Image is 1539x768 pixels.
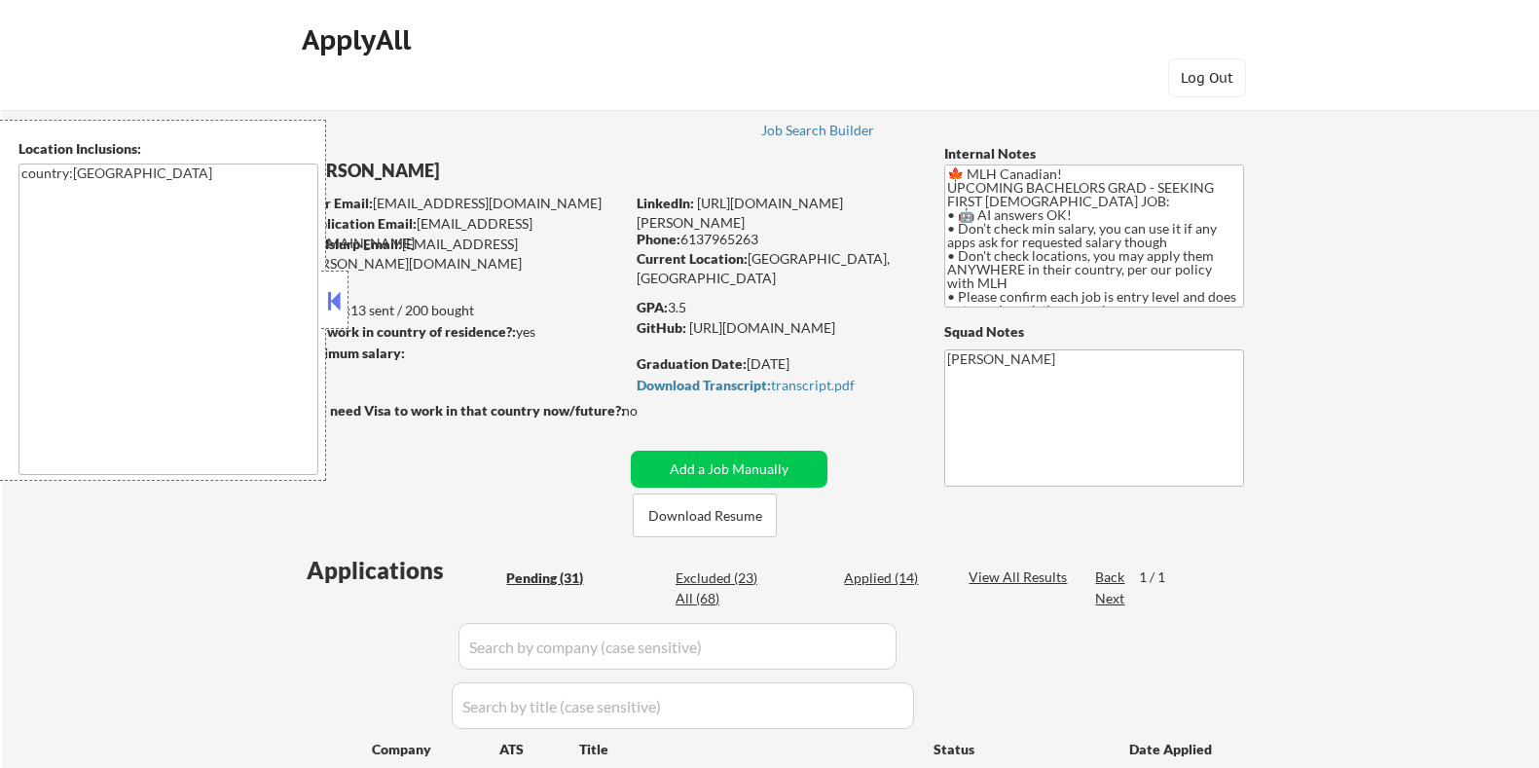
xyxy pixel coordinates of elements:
div: Job Search Builder [761,124,875,137]
input: Search by title (case sensitive) [452,682,914,729]
div: Date Applied [1129,740,1215,759]
strong: Application Email: [302,215,417,232]
div: 3.5 [637,298,915,317]
div: ApplyAll [302,23,417,56]
div: no [622,401,678,421]
div: Status [934,731,1101,766]
div: 6137965263 [637,230,912,249]
div: transcript.pdf [637,379,907,392]
div: Internal Notes [944,144,1244,164]
input: Search by company (case sensitive) [458,623,897,670]
div: All (68) [676,589,773,608]
div: ATS [499,740,579,759]
div: Company [372,740,499,759]
div: Applications [307,559,499,582]
div: Title [579,740,915,759]
strong: GitHub: [637,319,686,336]
div: [PERSON_NAME] [301,159,701,183]
strong: Mailslurp Email: [301,236,402,252]
button: Log Out [1168,58,1246,97]
a: [URL][DOMAIN_NAME][PERSON_NAME] [637,195,843,231]
strong: Phone: [637,231,680,247]
div: Pending (31) [506,568,604,588]
strong: LinkedIn: [637,195,694,211]
div: View All Results [969,567,1073,587]
div: [EMAIL_ADDRESS][DOMAIN_NAME] [302,194,624,213]
div: yes [300,322,618,342]
strong: Current Location: [637,250,748,267]
strong: Minimum salary: [300,345,405,361]
div: Applied (14) [844,568,941,588]
div: 13 sent / 200 bought [300,301,624,320]
div: Squad Notes [944,322,1244,342]
strong: Download Transcript: [637,377,771,393]
div: Next [1095,589,1126,608]
strong: Can work in country of residence?: [300,323,516,340]
button: Add a Job Manually [631,451,827,488]
a: Download Transcript:transcript.pdf [637,378,907,397]
strong: GPA: [637,299,668,315]
div: [EMAIL_ADDRESS][PERSON_NAME][DOMAIN_NAME] [301,235,624,273]
div: Excluded (23) [676,568,773,588]
a: [URL][DOMAIN_NAME] [689,319,835,336]
strong: Will need Visa to work in that country now/future?: [301,402,625,419]
div: [DATE] [637,354,912,374]
div: [EMAIL_ADDRESS][DOMAIN_NAME] [302,214,624,252]
button: Download Resume [633,494,777,537]
div: [GEOGRAPHIC_DATA], [GEOGRAPHIC_DATA] [637,249,912,287]
a: Job Search Builder [761,123,875,142]
div: Back [1095,567,1126,587]
div: 1 / 1 [1139,567,1184,587]
div: Location Inclusions: [18,139,318,159]
strong: Graduation Date: [637,355,747,372]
